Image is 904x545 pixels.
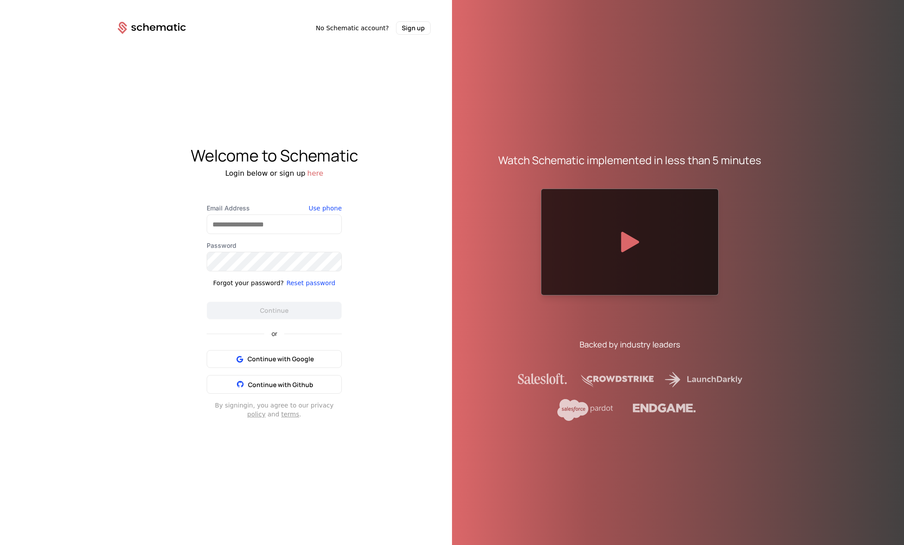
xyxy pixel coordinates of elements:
[207,204,342,213] label: Email Address
[580,338,680,351] div: Backed by industry leaders
[96,147,452,165] div: Welcome to Schematic
[96,168,452,179] div: Login below or sign up
[281,411,300,418] a: terms
[207,241,342,250] label: Password
[264,331,284,337] span: or
[207,375,342,394] button: Continue with Github
[286,279,335,287] button: Reset password
[247,411,265,418] a: policy
[307,168,323,179] button: here
[207,350,342,368] button: Continue with Google
[207,302,342,319] button: Continue
[207,401,342,419] div: By signing in , you agree to our privacy and .
[248,380,313,389] span: Continue with Github
[316,24,389,32] span: No Schematic account?
[396,21,431,35] button: Sign up
[213,279,284,287] div: Forgot your password?
[309,204,342,213] button: Use phone
[498,153,761,167] div: Watch Schematic implemented in less than 5 minutes
[248,355,314,363] span: Continue with Google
